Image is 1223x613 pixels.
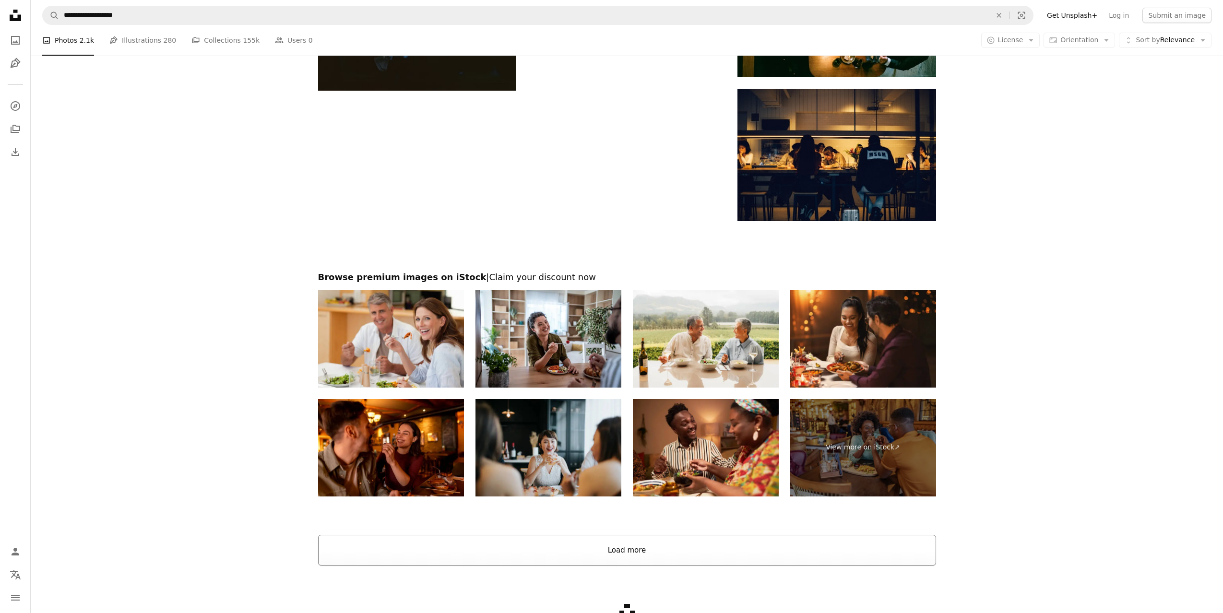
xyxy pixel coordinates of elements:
[988,6,1009,24] button: Clear
[1010,6,1033,24] button: Visual search
[6,119,25,139] a: Collections
[1103,8,1135,23] a: Log in
[633,399,779,496] img: Man Talking to Wife at Dinner
[6,54,25,73] a: Illustrations
[1136,36,1160,44] span: Sort by
[6,31,25,50] a: Photos
[318,535,936,566] button: Load more
[1060,36,1098,44] span: Orientation
[1142,8,1211,23] button: Submit an image
[475,290,621,388] img: Cheerful woman enjoying a healthy meal with her partner at home
[981,33,1040,48] button: License
[43,6,59,24] button: Search Unsplash
[42,6,1033,25] form: Find visuals sitewide
[998,36,1023,44] span: License
[164,35,177,46] span: 280
[318,399,464,496] img: Happy couple sharing food, enjoying a romantic date at restaurant
[6,565,25,584] button: Language
[109,25,176,56] a: Illustrations 280
[486,272,596,282] span: | Claim your discount now
[275,25,313,56] a: Users 0
[6,542,25,561] a: Log in / Sign up
[318,290,464,388] img: Laughing couple eating dinner
[475,399,621,496] img: Portrait of smiling young Asian woman having fun and enjoying food and drinks in party with friends
[1041,8,1103,23] a: Get Unsplash+
[6,96,25,116] a: Explore
[6,588,25,607] button: Menu
[243,35,260,46] span: 155k
[790,399,936,496] a: View more on iStock↗
[633,290,779,388] img: Senior couple eating food on vineyard, lunch at wine farm during holiday in Italy for retirement ...
[6,6,25,27] a: Home — Unsplash
[790,290,936,388] img: happy couple eating at christmas dinner
[318,271,936,283] h2: Browse premium images on iStock
[737,150,936,159] a: man and woman sitting side by side beside table
[1044,33,1115,48] button: Orientation
[1136,35,1195,45] span: Relevance
[6,142,25,162] a: Download History
[737,89,936,221] img: man and woman sitting side by side beside table
[1119,33,1211,48] button: Sort byRelevance
[191,25,260,56] a: Collections 155k
[309,35,313,46] span: 0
